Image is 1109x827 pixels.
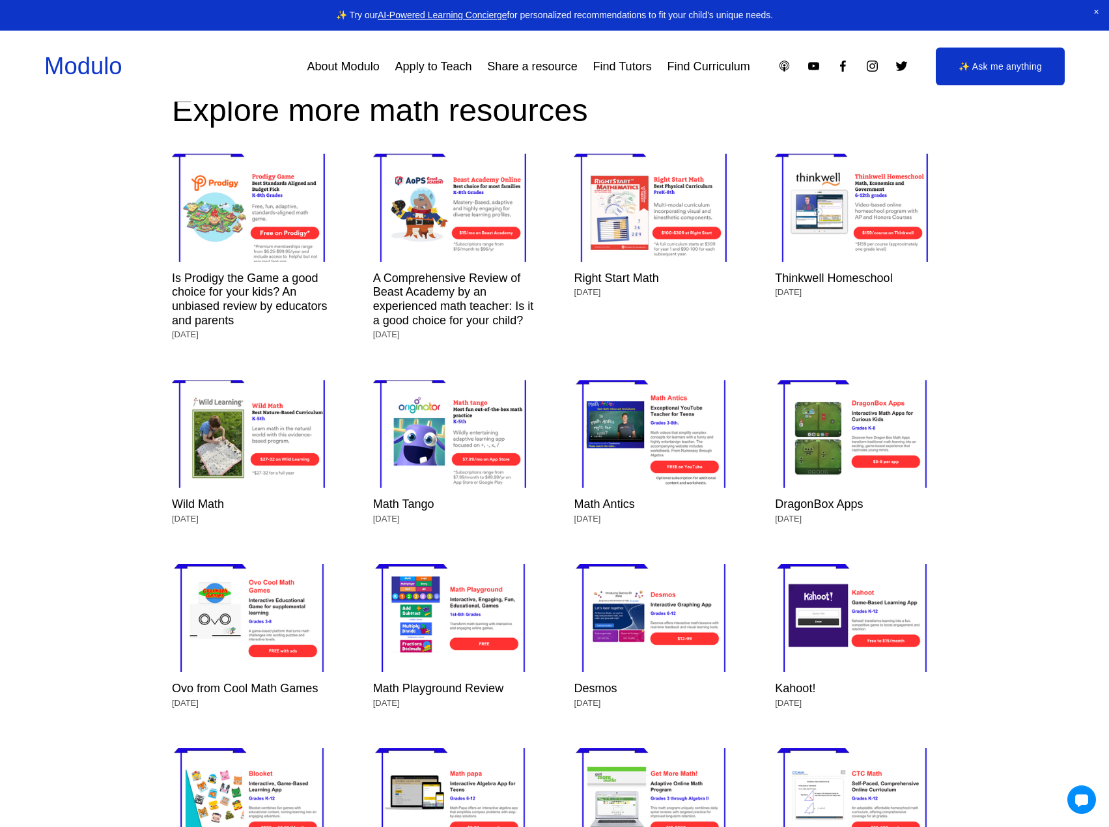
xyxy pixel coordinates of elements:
a: Wild Math [172,498,224,511]
a: ✨ Ask me anything [936,48,1065,85]
time: [DATE] [574,287,600,298]
time: [DATE] [172,697,199,709]
a: Ovo from Cool Math Games [172,682,318,695]
a: Share a resource [487,55,577,78]
a: Right Start Math [574,272,658,285]
a: A Comprehensive Review of Beast Academy by an experienced math teacher: Is it a good choice for y... [373,154,535,262]
a: Apple Podcasts [778,59,791,73]
time: [DATE] [574,697,600,709]
a: Apply to Teach [395,55,472,78]
a: Desmos [574,564,736,672]
img: Math Tango [373,366,535,502]
a: Math Tango [373,380,535,488]
img: Kahoot! [775,550,937,686]
a: Modulo [44,53,122,79]
img: Ovo from Cool Math Games [172,550,334,686]
time: [DATE] [172,513,199,525]
time: [DATE] [373,697,400,709]
a: Math Antics [574,380,736,488]
a: Twitter [895,59,908,73]
a: Math Antics [574,498,634,511]
a: A Comprehensive Review of Beast Academy by an experienced math teacher: Is it a good choice for y... [373,272,534,327]
a: Kahoot! [775,682,815,695]
a: Math Tango [373,498,434,511]
img: Is Prodigy the Game a good choice for your kids? An unbiased review by educators and parents [172,140,334,276]
a: Thinkwell Homeschool [775,272,892,285]
a: Wild Math [172,380,334,488]
a: Desmos [574,682,617,695]
a: Is Prodigy the Game a good choice for your kids? An unbiased review by educators and parents [172,272,328,327]
img: Wild Math [172,366,334,502]
a: Find Curriculum [667,55,750,78]
a: Find Tutors [593,55,652,78]
a: Ovo from Cool Math Games [172,564,334,672]
time: [DATE] [775,287,802,298]
a: AI-Powered Learning Concierge [378,10,507,20]
img: A Comprehensive Review of Beast Academy by an experienced math teacher: Is it a good choice for y... [373,140,535,276]
time: [DATE] [574,513,600,525]
a: DragonBox Apps [775,498,863,511]
a: Right Start Math [574,154,736,262]
a: Facebook [836,59,850,73]
a: Thinkwell Homeschool [775,154,937,262]
img: Math Playground Review [373,550,535,686]
a: About Modulo [307,55,379,78]
a: Math Playground Review [373,564,535,672]
img: Math Antics [574,366,736,502]
a: Is Prodigy the Game a good choice for your kids? An unbiased review by educators and parents [172,154,334,262]
time: [DATE] [775,513,802,525]
img: DragonBox Apps [775,366,937,502]
img: Desmos [574,550,736,686]
img: Right Start Math [574,140,736,276]
a: Math Playground Review [373,682,503,695]
h2: Explore more math resources [172,90,937,132]
time: [DATE] [775,697,802,709]
a: YouTube [807,59,821,73]
time: [DATE] [172,329,199,341]
time: [DATE] [373,329,400,341]
a: DragonBox Apps [775,380,937,488]
a: Instagram [865,59,879,73]
img: Thinkwell Homeschool [775,140,937,276]
time: [DATE] [373,513,400,525]
a: Kahoot! [775,564,937,672]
